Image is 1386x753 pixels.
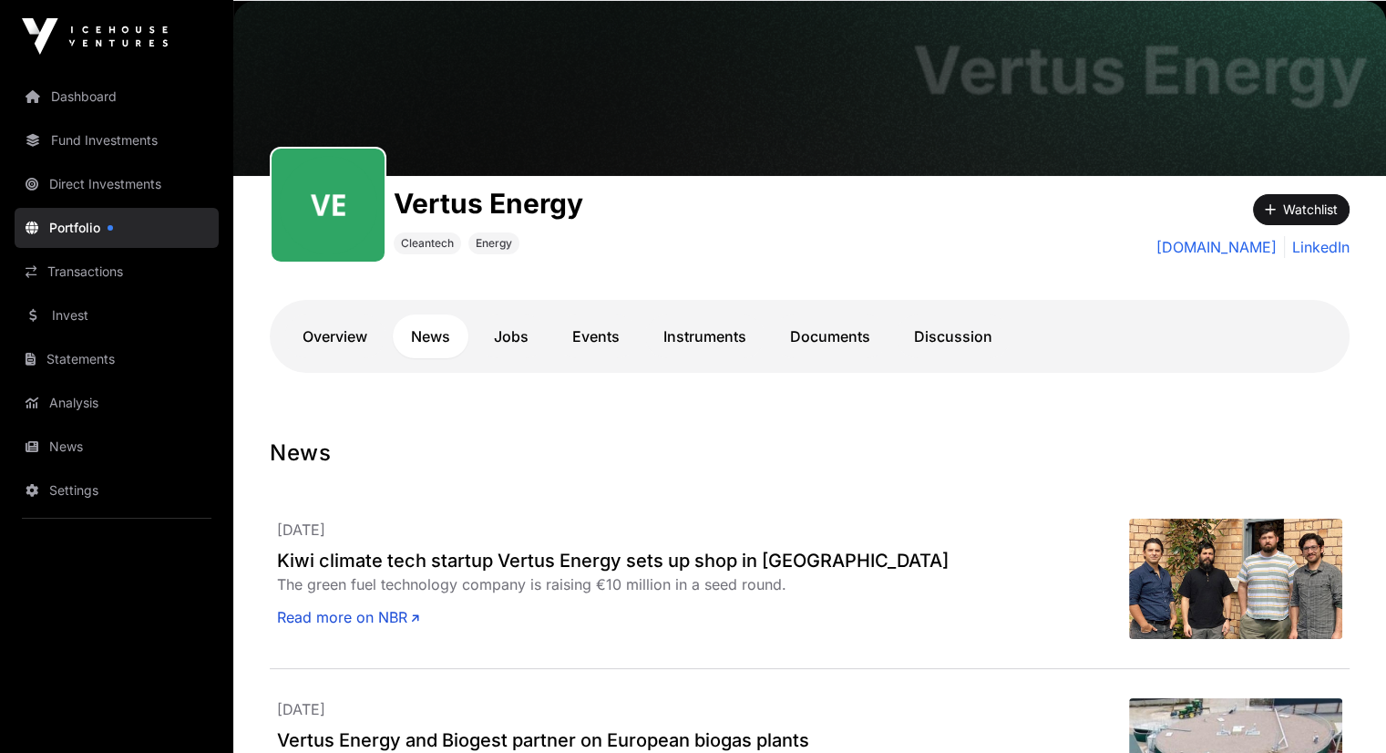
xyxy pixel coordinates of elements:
img: Vertus-Energy-co-founders-Santiago-de-los-Reyes-Dr-Danilo-Perez-Benjamin-Howard-and-Freddy-Gonzal... [1129,519,1342,639]
a: Settings [15,470,219,511]
a: Documents [772,315,888,358]
iframe: Chat Widget [1295,665,1386,753]
p: [DATE] [277,698,1129,720]
a: Invest [15,295,219,335]
img: Icehouse Ventures Logo [22,18,168,55]
span: Cleantech [401,236,454,251]
a: Discussion [896,315,1011,358]
a: Analysis [15,383,219,423]
a: Instruments [645,315,765,358]
a: Direct Investments [15,164,219,204]
h1: News [270,438,1350,468]
a: Statements [15,339,219,379]
a: News [15,427,219,467]
h1: Vertus Energy [913,37,1368,103]
button: Watchlist [1253,194,1350,225]
div: The green fuel technology company is raising €10 million in a seed round. [277,573,1129,595]
a: Events [554,315,638,358]
a: Portfolio [15,208,219,248]
a: [DOMAIN_NAME] [1156,236,1277,258]
a: Jobs [476,315,547,358]
a: Dashboard [15,77,219,117]
a: Fund Investments [15,120,219,160]
a: Overview [284,315,385,358]
a: LinkedIn [1284,236,1350,258]
nav: Tabs [284,315,1335,358]
a: Kiwi climate tech startup Vertus Energy sets up shop in [GEOGRAPHIC_DATA] [277,548,1129,573]
img: Vertus Energy [233,1,1386,176]
h1: Vertus Energy [394,187,583,220]
a: Transactions [15,252,219,292]
a: Vertus Energy and Biogest partner on European biogas plants [277,727,1129,753]
p: [DATE] [277,519,1129,541]
a: Read more on NBR [277,606,419,628]
a: News [393,315,468,358]
img: vertus-energy300.png [279,156,377,254]
span: Energy [476,236,512,251]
